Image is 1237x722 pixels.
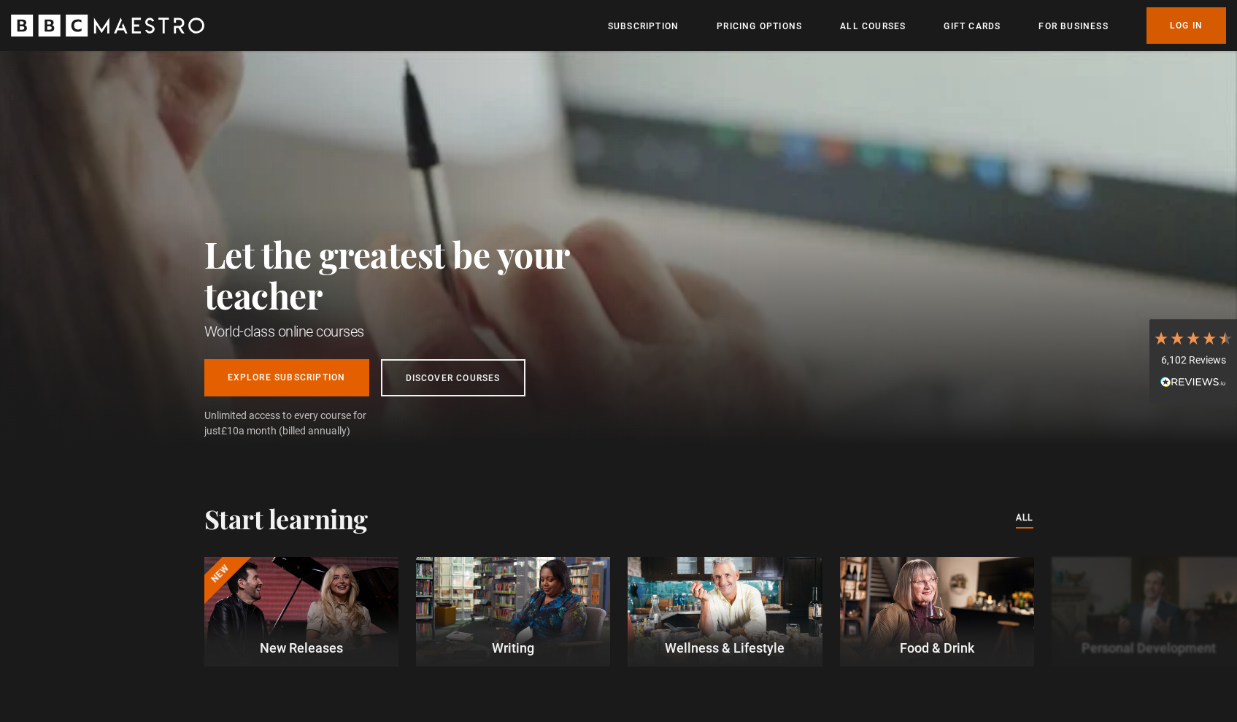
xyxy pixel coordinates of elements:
div: 4.7 Stars [1153,330,1233,346]
h1: World-class online courses [204,321,635,342]
a: All [1016,510,1033,526]
a: Subscription [608,19,679,34]
p: Wellness & Lifestyle [628,638,822,658]
div: 6,102 ReviewsRead All Reviews [1149,319,1237,404]
a: Pricing Options [717,19,802,34]
a: Discover Courses [381,359,525,396]
p: Food & Drink [840,638,1034,658]
img: REVIEWS.io [1160,377,1226,387]
div: Read All Reviews [1153,375,1233,392]
h2: Start learning [204,503,368,534]
span: Unlimited access to every course for just a month (billed annually) [204,408,401,439]
a: New New Releases [204,557,398,667]
a: Gift Cards [944,19,1001,34]
a: Writing [416,557,610,667]
span: £10 [221,425,239,437]
a: Explore Subscription [204,359,369,396]
a: For business [1038,19,1108,34]
p: Writing [416,638,610,658]
svg: BBC Maestro [11,15,204,37]
nav: Primary [608,7,1226,44]
p: New Releases [204,638,398,658]
a: All Courses [840,19,906,34]
h2: Let the greatest be your teacher [204,234,635,315]
div: 6,102 Reviews [1153,353,1233,368]
a: Wellness & Lifestyle [628,557,822,667]
a: Log In [1147,7,1226,44]
a: Food & Drink [840,557,1034,667]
